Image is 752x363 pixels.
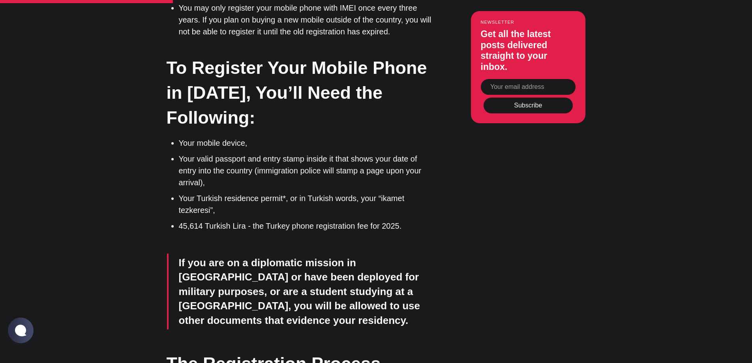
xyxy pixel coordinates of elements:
p: If you are on a diplomatic mission in [GEOGRAPHIC_DATA] or have been deployed for military purpos... [179,256,431,327]
h2: To Register Your Mobile Phone in [DATE], You’ll Need the Following: [167,55,431,130]
small: Newsletter [481,20,576,24]
h3: Get all the latest posts delivered straight to your inbox. [481,29,576,72]
li: 45,614 Turkish Lira - the Turkey phone registration fee for 2025. [179,220,431,232]
li: You may only register your mobile phone with IMEI once every three years. If you plan on buying a... [179,2,431,38]
button: Subscribe [484,98,573,113]
input: Your email address [481,79,576,95]
li: Your mobile device, [179,137,431,149]
li: Your valid passport and entry stamp inside it that shows your date of entry into the country (imm... [179,153,431,188]
li: Your Turkish residence permit*, or in Turkish words, your “ikamet tezkeresi”, [179,192,431,216]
